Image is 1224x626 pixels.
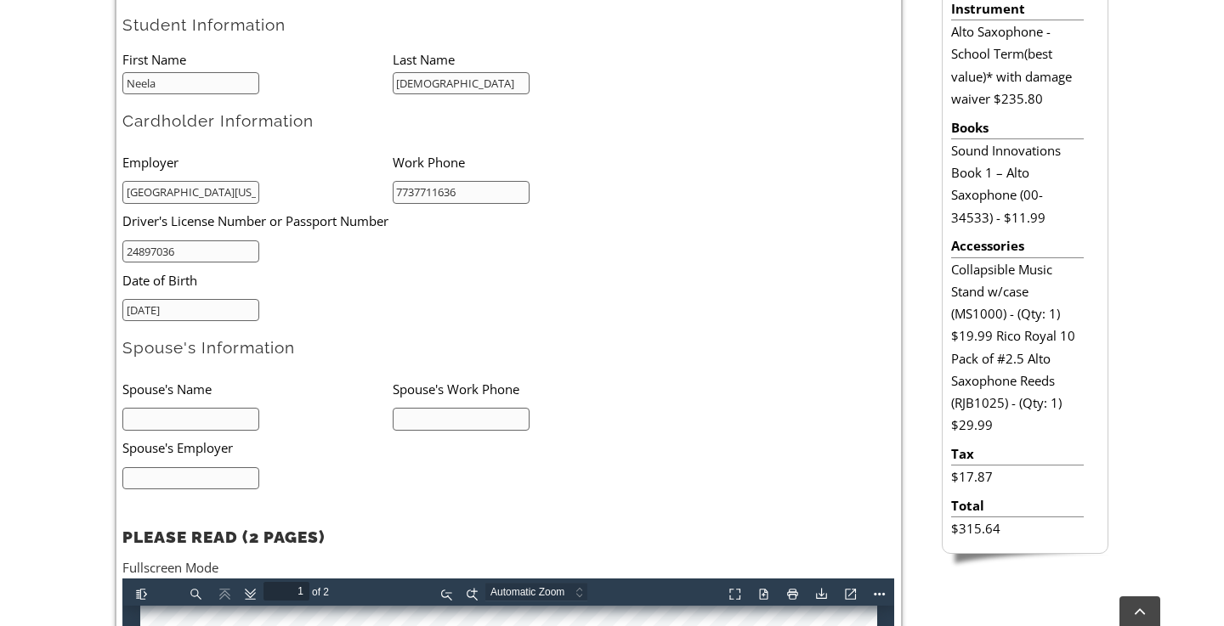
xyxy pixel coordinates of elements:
li: First Name [122,48,393,70]
li: Driver's License Number or Passport Number [122,204,609,239]
li: Total [951,494,1083,517]
select: Zoom [363,4,484,22]
a: Fullscreen Mode [122,559,218,576]
li: Alto Saxophone - School Term(best value)* with damage waiver $235.80 [951,20,1083,110]
strong: PLEASE READ (2 PAGES) [122,527,325,546]
li: Tax [951,443,1083,465]
li: Accessories [951,234,1083,257]
li: $17.87 [951,465,1083,488]
input: Page [141,3,187,22]
li: Spouse's Name [122,371,393,406]
li: Books [951,116,1083,139]
h2: Student Information [122,14,894,36]
li: Collapsible Music Stand w/case (MS1000) - (Qty: 1) $19.99 Rico Royal 10 Pack of #2.5 Alto Saxopho... [951,258,1083,437]
li: Work Phone [393,144,663,179]
h2: Cardholder Information [122,110,894,132]
li: Last Name [393,48,663,70]
li: Spouse's Work Phone [393,371,663,406]
li: Sound Innovations Book 1 – Alto Saxophone (00-34533) - $11.99 [951,139,1083,228]
li: $315.64 [951,517,1083,539]
li: Employer [122,144,393,179]
h2: Spouse's Information [122,337,894,358]
li: Date of Birth [122,262,609,297]
li: Spouse's Employer [122,431,609,465]
span: of 2 [187,4,212,23]
img: sidebar-footer.png [942,554,1108,569]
